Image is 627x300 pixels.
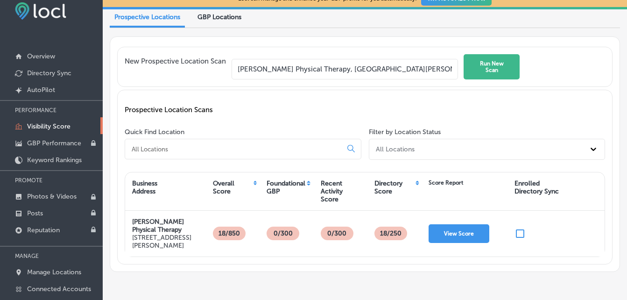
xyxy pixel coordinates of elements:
p: Reputation [27,226,60,234]
div: Business Address [132,179,157,195]
p: Overview [27,52,55,60]
strong: [PERSON_NAME] Physical Therapy [132,218,184,234]
input: All Locations [131,145,340,153]
label: Quick Find Location [125,128,184,136]
p: Visibility Score [27,122,70,130]
p: AutoPilot [27,86,55,94]
p: [STREET_ADDRESS][PERSON_NAME] [132,234,199,250]
label: Filter by Location Status [369,128,441,136]
p: 0/300 [324,227,349,240]
p: 18/850 [216,227,243,240]
span: GBP Locations [197,13,241,21]
p: 18 /250 [377,227,404,240]
p: Posts [27,209,43,217]
div: Foundational GBP [267,179,305,195]
p: Prospective Location Scans [125,106,605,114]
button: Run New Scan [464,54,520,79]
div: Score Report [429,179,463,186]
p: Connected Accounts [27,285,91,293]
p: 0/300 [271,227,296,240]
img: fda3e92497d09a02dc62c9cd864e3231.png [15,2,66,20]
div: Enrolled Directory Sync [514,179,559,195]
div: Recent Activity Score [321,179,365,203]
input: Enter your business location [232,59,458,79]
p: New Prospective Location Scan [125,57,226,79]
p: Manage Locations [27,268,81,276]
p: Directory Sync [27,69,71,77]
div: Overall Score [213,179,252,195]
button: View Score [429,224,489,243]
p: Keyword Rankings [27,156,82,164]
p: Photos & Videos [27,193,77,200]
div: Directory Score [374,179,414,195]
div: All Locations [376,145,415,153]
p: GBP Performance [27,139,81,147]
span: Prospective Locations [114,13,180,21]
